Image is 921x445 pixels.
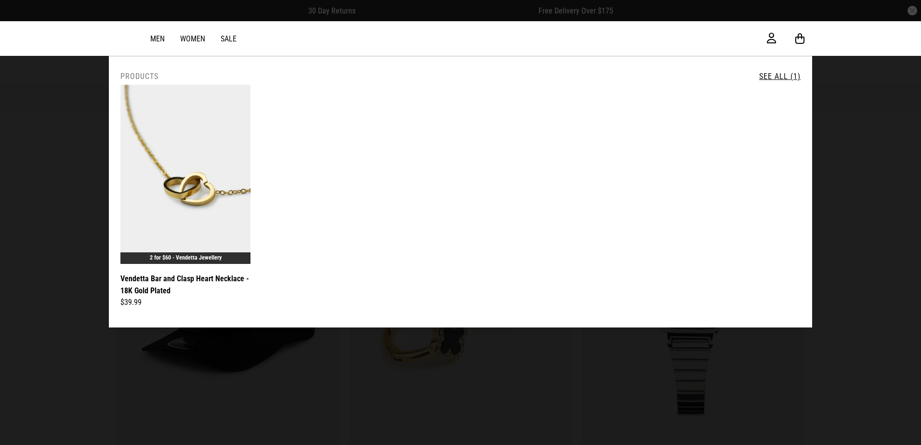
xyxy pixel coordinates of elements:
a: See All (1) [759,72,801,81]
a: Vendetta Bar and Clasp Heart Necklace - 18K Gold Plated [120,273,250,297]
img: Vendetta Bar And Clasp Heart Necklace - 18k Gold Plated in Gold [120,85,250,264]
h2: Products [120,72,158,81]
div: $39.99 [120,297,250,308]
a: 2 for $60 - Vendetta Jewellery [150,254,222,261]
